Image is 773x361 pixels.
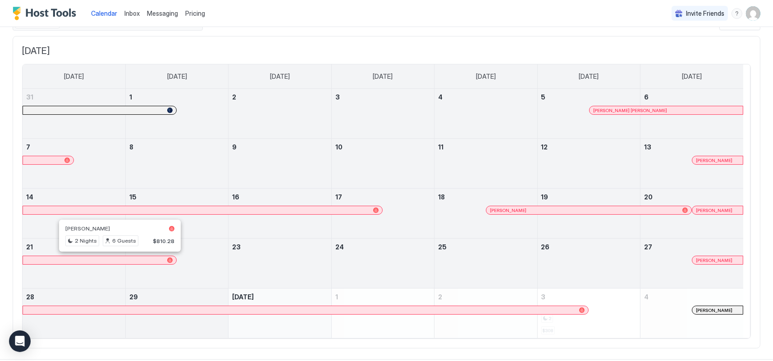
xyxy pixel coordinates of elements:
[435,239,537,289] td: September 25, 2025
[13,7,80,20] a: Host Tools Logo
[435,189,537,205] a: September 18, 2025
[153,238,174,244] span: $810.28
[23,189,125,239] td: September 14, 2025
[541,243,550,251] span: 26
[125,89,228,139] td: September 1, 2025
[112,237,136,245] span: 6 Guests
[229,139,331,155] a: September 9, 2025
[579,72,599,81] span: [DATE]
[26,243,33,251] span: 21
[538,189,640,205] a: September 19, 2025
[158,64,196,89] a: Monday
[490,208,688,213] div: [PERSON_NAME]
[126,189,228,205] a: September 15, 2025
[261,64,299,89] a: Tuesday
[229,289,331,338] td: September 30, 2025
[332,289,434,305] a: October 1, 2025
[229,189,331,239] td: September 16, 2025
[538,139,640,155] a: September 12, 2025
[22,45,751,57] span: [DATE]
[438,93,443,101] span: 4
[229,89,331,139] td: September 2, 2025
[541,93,546,101] span: 5
[640,89,743,105] a: September 6, 2025
[335,293,338,301] span: 1
[75,237,97,245] span: 2 Nights
[232,293,254,301] span: [DATE]
[696,257,739,263] div: [PERSON_NAME]
[232,193,239,201] span: 16
[232,143,237,151] span: 9
[26,143,30,151] span: 7
[640,189,743,239] td: September 20, 2025
[467,64,505,89] a: Thursday
[696,307,739,313] div: [PERSON_NAME]
[570,64,608,89] a: Friday
[23,289,125,338] td: September 28, 2025
[331,89,434,139] td: September 3, 2025
[696,307,732,313] span: [PERSON_NAME]
[640,189,743,205] a: September 20, 2025
[332,139,434,155] a: September 10, 2025
[682,72,702,81] span: [DATE]
[541,143,548,151] span: 12
[673,64,711,89] a: Saturday
[125,239,228,289] td: September 22, 2025
[167,72,187,81] span: [DATE]
[696,257,732,263] span: [PERSON_NAME]
[331,139,434,189] td: September 10, 2025
[335,243,344,251] span: 24
[732,8,742,19] div: menu
[129,93,132,101] span: 1
[537,139,640,189] td: September 12, 2025
[644,243,652,251] span: 27
[332,239,434,255] a: September 24, 2025
[537,289,640,338] td: October 3, 2025
[9,330,31,352] div: Open Intercom Messenger
[335,143,343,151] span: 10
[129,293,138,301] span: 29
[435,289,537,305] a: October 2, 2025
[229,239,331,289] td: September 23, 2025
[438,243,447,251] span: 25
[640,89,743,139] td: September 6, 2025
[125,139,228,189] td: September 8, 2025
[55,64,93,89] a: Sunday
[644,193,653,201] span: 20
[64,72,84,81] span: [DATE]
[696,158,732,163] span: [PERSON_NAME]
[644,293,649,301] span: 4
[696,158,739,163] div: [PERSON_NAME]
[26,193,33,201] span: 14
[26,93,33,101] span: 31
[435,239,537,255] a: September 25, 2025
[537,239,640,289] td: September 26, 2025
[185,9,205,18] span: Pricing
[125,189,228,239] td: September 15, 2025
[696,208,739,213] div: [PERSON_NAME]
[124,9,140,17] span: Inbox
[438,293,442,301] span: 2
[640,289,743,305] a: October 4, 2025
[435,89,537,139] td: September 4, 2025
[26,293,34,301] span: 28
[335,93,340,101] span: 3
[438,143,444,151] span: 11
[23,239,125,255] a: September 21, 2025
[331,289,434,338] td: October 1, 2025
[23,289,125,305] a: September 28, 2025
[125,289,228,338] td: September 29, 2025
[229,139,331,189] td: September 9, 2025
[746,6,760,21] div: User profile
[435,289,537,338] td: October 2, 2025
[696,208,732,213] span: [PERSON_NAME]
[23,139,125,155] a: September 7, 2025
[91,9,117,18] a: Calendar
[640,239,743,289] td: September 27, 2025
[124,9,140,18] a: Inbox
[332,89,434,105] a: September 3, 2025
[23,189,125,205] a: September 14, 2025
[335,193,342,201] span: 17
[331,189,434,239] td: September 17, 2025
